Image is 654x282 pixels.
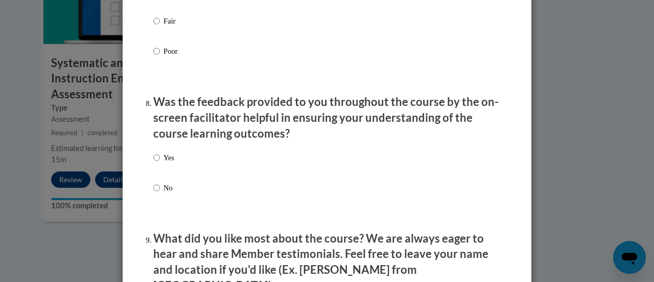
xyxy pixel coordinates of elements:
p: Poor [163,46,192,57]
input: No [153,182,160,193]
p: Was the feedback provided to you throughout the course by the on-screen facilitator helpful in en... [153,94,501,141]
p: Yes [163,152,174,163]
input: Fair [153,15,160,27]
p: Fair [163,15,192,27]
p: No [163,182,174,193]
input: Yes [153,152,160,163]
input: Poor [153,46,160,57]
